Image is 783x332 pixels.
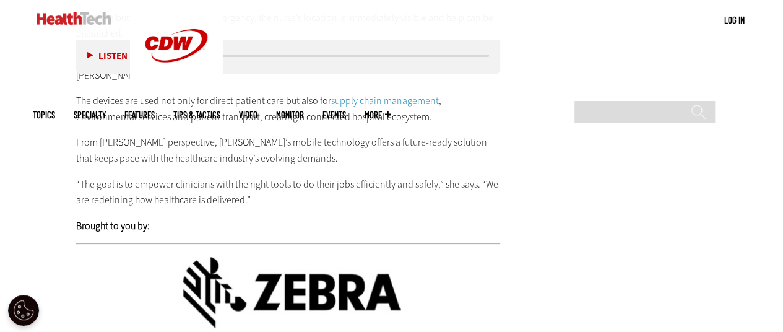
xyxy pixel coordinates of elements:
[724,14,745,25] a: Log in
[76,219,150,232] strong: Brought to you by:
[365,110,391,120] span: More
[276,110,304,120] a: MonITor
[8,295,39,326] button: Open Preferences
[8,295,39,326] div: Cookie Settings
[76,134,501,166] p: From [PERSON_NAME] perspective, [PERSON_NAME]’s mobile technology offers a future-ready solution ...
[76,255,501,328] img: Zebra logo
[239,110,257,120] a: Video
[130,82,223,95] a: CDW
[322,110,346,120] a: Events
[37,12,111,25] img: Home
[724,14,745,27] div: User menu
[76,177,501,208] p: “The goal is to empower clinicians with the right tools to do their jobs efficiently and safely,”...
[33,110,55,120] span: Topics
[124,110,155,120] a: Features
[173,110,220,120] a: Tips & Tactics
[74,110,106,120] span: Specialty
